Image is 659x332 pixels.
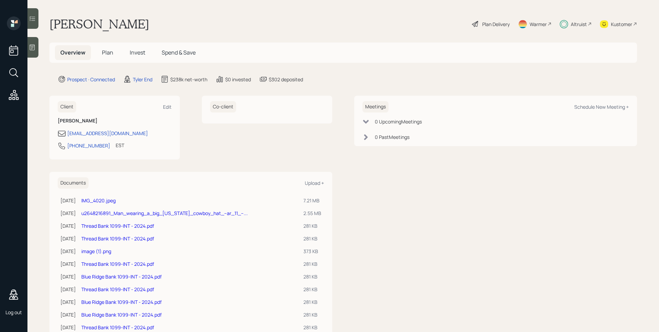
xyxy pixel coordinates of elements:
div: Warmer [530,21,547,28]
div: [DATE] [60,235,76,242]
div: 281 KB [303,286,321,293]
div: Prospect · Connected [67,76,115,83]
div: [DATE] [60,324,76,331]
div: Log out [5,309,22,316]
div: [DATE] [60,298,76,306]
a: Blue Ridge Bank 1099-INT - 2024.pdf [81,299,162,305]
div: 281 KB [303,222,321,229]
h6: Meetings [362,101,389,112]
div: [DATE] [60,273,76,280]
div: 0 Upcoming Meeting s [375,118,422,125]
span: Plan [102,49,113,56]
h6: [PERSON_NAME] [58,118,172,124]
div: [DATE] [60,222,76,229]
a: IMG_4020.jpeg [81,197,116,204]
div: Altruist [571,21,587,28]
div: 281 KB [303,311,321,318]
div: 7.21 MB [303,197,321,204]
a: u2648216891_Man_wearing_a_big_[US_STATE]_cowboy_hat_--ar_11_--... [81,210,248,216]
h6: Co-client [210,101,236,112]
div: [DATE] [60,260,76,268]
div: $238k net-worth [170,76,207,83]
div: 281 KB [303,235,321,242]
div: Plan Delivery [482,21,510,28]
div: 281 KB [303,298,321,306]
div: Schedule New Meeting + [574,104,629,110]
div: $0 invested [225,76,251,83]
a: Thread Bank 1099-INT - 2024.pdf [81,261,154,267]
div: [DATE] [60,286,76,293]
div: Upload + [305,180,324,186]
div: 373 KB [303,248,321,255]
div: 281 KB [303,324,321,331]
div: 281 KB [303,260,321,268]
div: [DATE] [60,248,76,255]
div: EST [116,142,124,149]
span: Overview [60,49,85,56]
a: Blue Ridge Bank 1099-INT - 2024.pdf [81,273,162,280]
a: image (1).png [81,248,111,254]
div: Edit [163,104,172,110]
div: 281 KB [303,273,321,280]
span: Spend & Save [162,49,196,56]
a: Thread Bank 1099-INT - 2024.pdf [81,286,154,293]
div: Tyler End [133,76,152,83]
div: [DATE] [60,311,76,318]
div: Kustomer [611,21,632,28]
h6: Documents [58,177,89,189]
div: [PHONE_NUMBER] [67,142,110,149]
a: Thread Bank 1099-INT - 2024.pdf [81,235,154,242]
span: Invest [130,49,145,56]
div: [EMAIL_ADDRESS][DOMAIN_NAME] [67,130,148,137]
a: Thread Bank 1099-INT - 2024.pdf [81,223,154,229]
a: Blue Ridge Bank 1099-INT - 2024.pdf [81,311,162,318]
div: $302 deposited [269,76,303,83]
div: 2.55 MB [303,210,321,217]
h1: [PERSON_NAME] [49,16,149,32]
div: [DATE] [60,210,76,217]
a: Thread Bank 1099-INT - 2024.pdf [81,324,154,331]
div: [DATE] [60,197,76,204]
h6: Client [58,101,76,112]
div: 0 Past Meeting s [375,133,409,141]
